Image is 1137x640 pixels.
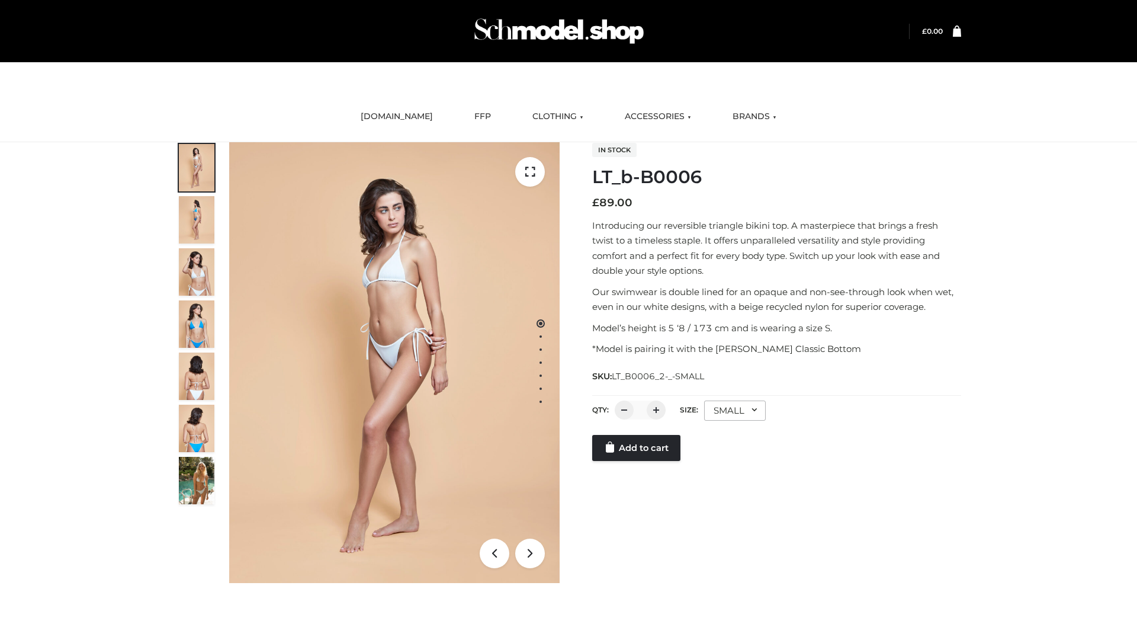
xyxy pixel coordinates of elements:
a: BRANDS [724,104,785,130]
img: ArielClassicBikiniTop_CloudNine_AzureSky_OW114ECO_2-scaled.jpg [179,196,214,244]
span: £ [922,27,927,36]
img: ArielClassicBikiniTop_CloudNine_AzureSky_OW114ECO_7-scaled.jpg [179,353,214,400]
img: ArielClassicBikiniTop_CloudNine_AzureSky_OW114ECO_1-scaled.jpg [179,144,214,191]
span: In stock [592,143,637,157]
p: *Model is pairing it with the [PERSON_NAME] Classic Bottom [592,341,961,357]
img: ArielClassicBikiniTop_CloudNine_AzureSky_OW114ECO_4-scaled.jpg [179,300,214,348]
a: [DOMAIN_NAME] [352,104,442,130]
img: ArielClassicBikiniTop_CloudNine_AzureSky_OW114ECO_3-scaled.jpg [179,248,214,296]
span: £ [592,196,599,209]
p: Model’s height is 5 ‘8 / 173 cm and is wearing a size S. [592,321,961,336]
a: FFP [465,104,500,130]
span: SKU: [592,369,705,383]
div: SMALL [704,401,766,421]
img: Arieltop_CloudNine_AzureSky2.jpg [179,457,214,504]
label: QTY: [592,405,609,414]
img: ArielClassicBikiniTop_CloudNine_AzureSky_OW114ECO_8-scaled.jpg [179,405,214,452]
img: ArielClassicBikiniTop_CloudNine_AzureSky_OW114ECO_1 [229,142,560,583]
bdi: 0.00 [922,27,943,36]
bdi: 89.00 [592,196,632,209]
a: £0.00 [922,27,943,36]
p: Introducing our reversible triangle bikini top. A masterpiece that brings a fresh twist to a time... [592,218,961,279]
h1: LT_b-B0006 [592,167,961,188]
a: Add to cart [592,435,680,461]
a: ACCESSORIES [616,104,700,130]
label: Size: [680,405,698,414]
img: Schmodel Admin 964 [470,8,648,55]
p: Our swimwear is double lined for an opaque and non-see-through look when wet, even in our white d... [592,284,961,315]
a: CLOTHING [523,104,592,130]
span: LT_B0006_2-_-SMALL [612,371,704,382]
